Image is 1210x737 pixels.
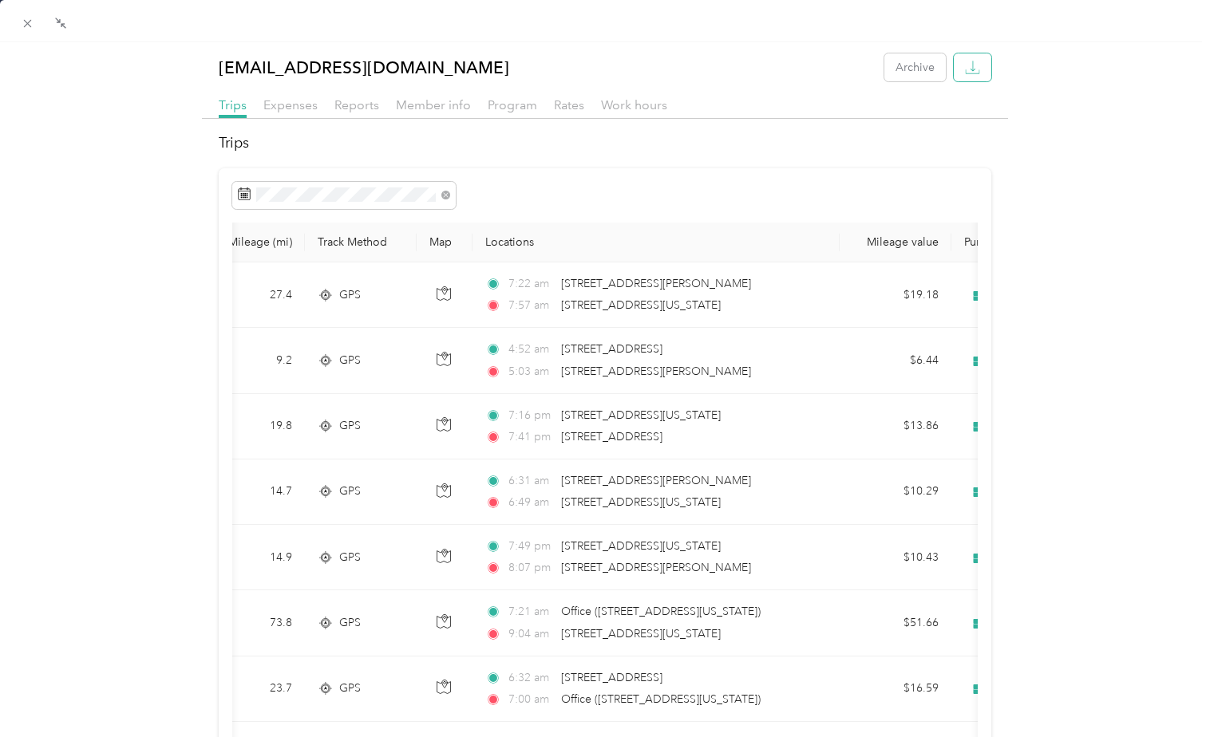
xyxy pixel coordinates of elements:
[339,352,361,369] span: GPS
[561,627,721,640] span: [STREET_ADDRESS][US_STATE]
[508,275,554,293] span: 7:22 am
[508,669,554,687] span: 6:32 am
[219,97,247,112] span: Trips
[561,408,721,422] span: [STREET_ADDRESS][US_STATE]
[339,286,361,304] span: GPS
[951,223,1175,262] th: Purpose
[334,97,379,112] span: Reports
[561,298,721,312] span: [STREET_ADDRESS][US_STATE]
[508,494,554,511] span: 6:49 am
[200,459,305,525] td: 14.7
[508,559,554,577] span: 8:07 pm
[561,561,751,574] span: [STREET_ADDRESS][PERSON_NAME]
[200,223,305,262] th: Mileage (mi)
[561,430,662,443] span: [STREET_ADDRESS]
[200,394,305,459] td: 19.8
[561,495,721,509] span: [STREET_ADDRESS][US_STATE]
[508,407,554,424] span: 7:16 pm
[219,132,992,154] h2: Trips
[561,474,751,487] span: [STREET_ADDRESS][PERSON_NAME]
[561,342,662,356] span: [STREET_ADDRESS]
[396,97,471,112] span: Member info
[339,483,361,500] span: GPS
[263,97,318,112] span: Expenses
[840,459,951,525] td: $10.29
[200,525,305,590] td: 14.9
[561,605,761,618] span: Office ([STREET_ADDRESS][US_STATE])
[200,656,305,722] td: 23.7
[884,53,946,81] button: Archive
[840,656,951,722] td: $16.59
[339,614,361,632] span: GPS
[339,417,361,435] span: GPS
[473,223,840,262] th: Locations
[601,97,667,112] span: Work hours
[561,692,761,706] span: Office ([STREET_ADDRESS][US_STATE])
[200,590,305,656] td: 73.8
[561,277,751,290] span: [STREET_ADDRESS][PERSON_NAME]
[840,394,951,459] td: $13.86
[561,671,662,684] span: [STREET_ADDRESS]
[508,428,554,446] span: 7:41 pm
[488,97,537,112] span: Program
[305,223,417,262] th: Track Method
[508,538,554,555] span: 7:49 pm
[508,691,554,708] span: 7:00 am
[200,328,305,393] td: 9.2
[840,590,951,656] td: $51.66
[219,53,509,81] p: [EMAIL_ADDRESS][DOMAIN_NAME]
[417,223,473,262] th: Map
[508,297,554,314] span: 7:57 am
[508,603,554,621] span: 7:21 am
[561,365,751,378] span: [STREET_ADDRESS][PERSON_NAME]
[339,549,361,566] span: GPS
[840,262,951,328] td: $19.18
[554,97,584,112] span: Rates
[1121,648,1210,737] iframe: Everlance-gr Chat Button Frame
[840,223,951,262] th: Mileage value
[200,262,305,328] td: 27.4
[508,472,554,490] span: 6:31 am
[508,625,554,643] span: 9:04 am
[561,539,721,553] span: [STREET_ADDRESS][US_STATE]
[339,680,361,697] span: GPS
[840,525,951,590] td: $10.43
[840,328,951,393] td: $6.44
[508,363,554,380] span: 5:03 am
[508,341,554,358] span: 4:52 am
